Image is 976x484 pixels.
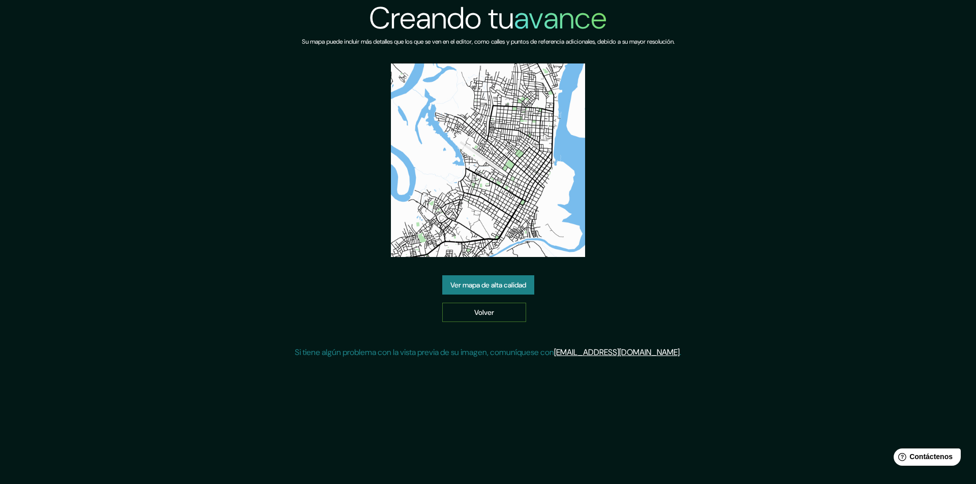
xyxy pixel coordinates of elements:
font: Ver mapa de alta calidad [450,280,526,289]
a: Volver [442,303,526,322]
font: Si tiene algún problema con la vista previa de su imagen, comuníquese con [295,347,554,358]
a: [EMAIL_ADDRESS][DOMAIN_NAME] [554,347,680,358]
iframe: Lanzador de widgets de ayuda [886,444,965,473]
img: vista previa del mapa creado [391,63,585,257]
font: Su mapa puede incluir más detalles que los que se ven en el editor, como calles y puntos de refer... [302,38,675,46]
font: . [680,347,681,358]
a: Ver mapa de alta calidad [442,275,534,295]
font: Volver [474,308,494,317]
